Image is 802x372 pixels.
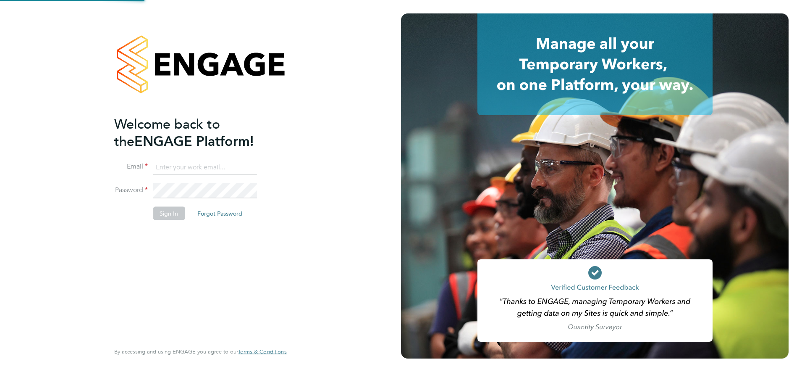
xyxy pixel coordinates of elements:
a: Terms & Conditions [238,348,286,355]
h2: ENGAGE Platform! [114,115,278,150]
span: Welcome back to the [114,116,220,149]
label: Email [114,162,148,171]
label: Password [114,186,148,195]
button: Sign In [153,207,185,220]
input: Enter your work email... [153,160,257,175]
button: Forgot Password [191,207,249,220]
span: By accessing and using ENGAGE you agree to our [114,348,286,355]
